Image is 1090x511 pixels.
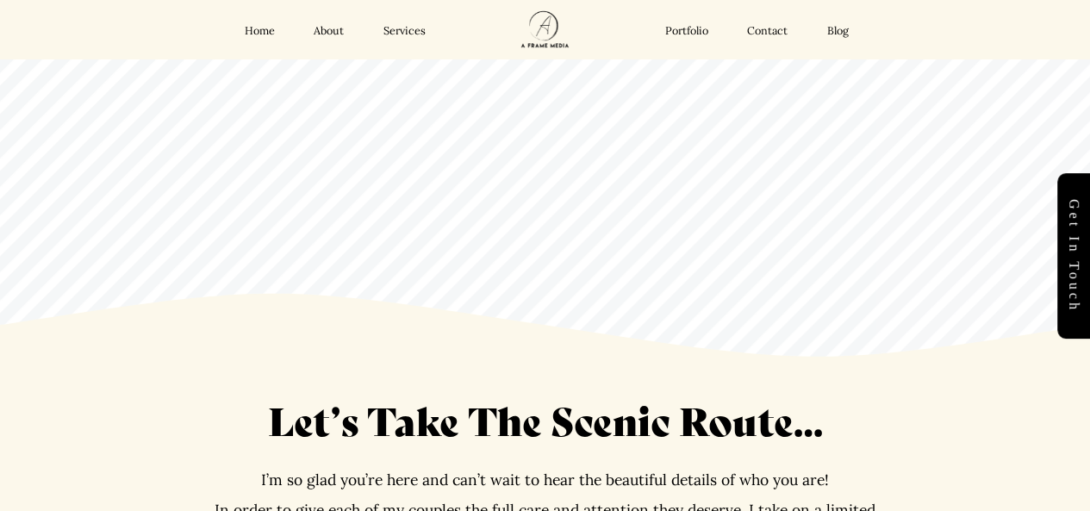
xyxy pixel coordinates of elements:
[383,24,426,38] a: Services
[202,394,889,444] h1: Let’s Take The Scenic Route…
[826,24,848,38] a: Blog
[202,471,889,488] p: I’m so glad you’re here and can’t wait to hear the beautiful details of who you are!
[664,24,707,38] a: Portfolio
[245,24,275,38] a: Home
[1057,173,1090,339] a: Get in touch
[314,24,344,38] a: About
[747,24,788,38] a: Contact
